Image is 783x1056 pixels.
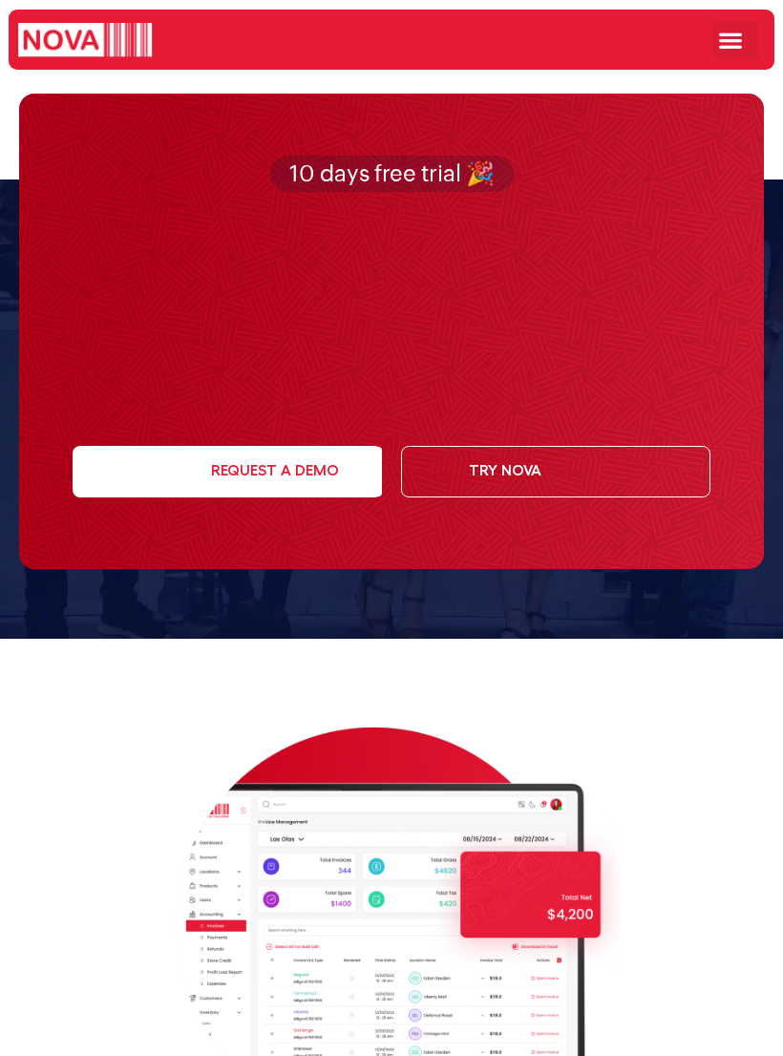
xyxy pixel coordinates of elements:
h2: 10 days free trial 🎉 [289,160,495,188]
a: Try nova [402,447,608,496]
a: Request a demo [168,447,382,496]
img: logo white [18,23,152,60]
div: Menu Toggle [712,21,759,58]
span: Request a demo [211,462,339,480]
span: Try nova [469,462,541,480]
